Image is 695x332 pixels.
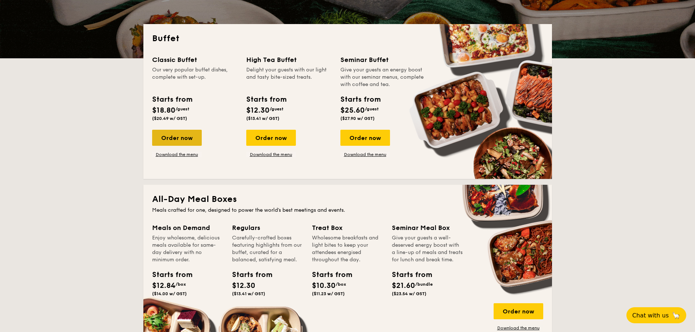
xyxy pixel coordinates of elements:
div: Give your guests a well-deserved energy boost with a line-up of meals and treats for lunch and br... [392,234,463,263]
div: Our very popular buffet dishes, complete with set-up. [152,66,238,88]
a: Download the menu [152,152,202,157]
span: $12.30 [232,281,255,290]
span: ($14.00 w/ GST) [152,291,187,296]
span: ($13.41 w/ GST) [246,116,279,121]
div: Starts from [152,269,185,280]
div: Starts from [340,94,380,105]
div: Carefully-crafted boxes featuring highlights from our buffet, curated for a balanced, satisfying ... [232,234,303,263]
span: /guest [365,106,379,112]
span: /bundle [415,282,433,287]
span: $10.30 [312,281,336,290]
span: /box [336,282,346,287]
div: Treat Box [312,223,383,233]
span: /box [175,282,186,287]
span: ($23.54 w/ GST) [392,291,426,296]
span: ($11.23 w/ GST) [312,291,345,296]
div: Starts from [312,269,345,280]
div: Meals crafted for one, designed to power the world's best meetings and events. [152,207,543,214]
span: /guest [270,106,283,112]
div: Classic Buffet [152,55,238,65]
a: Download the menu [340,152,390,157]
div: Order now [340,130,390,146]
div: Order now [494,303,543,319]
span: Chat with us [632,312,669,319]
span: /guest [175,106,189,112]
div: Wholesome breakfasts and light bites to keep your attendees energised throughout the day. [312,234,383,263]
span: ($20.49 w/ GST) [152,116,187,121]
button: Chat with us🦙 [626,307,686,323]
div: Enjoy wholesome, delicious meals available for same-day delivery with no minimum order. [152,234,223,263]
span: $12.30 [246,106,270,115]
span: ($13.41 w/ GST) [232,291,265,296]
div: Starts from [246,94,286,105]
a: Download the menu [246,152,296,157]
div: High Tea Buffet [246,55,332,65]
span: $18.80 [152,106,175,115]
a: Download the menu [494,325,543,331]
span: $25.60 [340,106,365,115]
div: Seminar Buffet [340,55,426,65]
div: Order now [246,130,296,146]
h2: All-Day Meal Boxes [152,194,543,205]
div: Meals on Demand [152,223,223,233]
div: Seminar Meal Box [392,223,463,233]
div: Starts from [232,269,265,280]
span: 🦙 [672,311,680,320]
div: Delight your guests with our light and tasty bite-sized treats. [246,66,332,88]
span: ($27.90 w/ GST) [340,116,375,121]
div: Regulars [232,223,303,233]
div: Give your guests an energy boost with our seminar menus, complete with coffee and tea. [340,66,426,88]
span: $12.84 [152,281,175,290]
span: $21.60 [392,281,415,290]
div: Starts from [152,94,192,105]
h2: Buffet [152,33,543,44]
div: Starts from [392,269,425,280]
div: Order now [152,130,202,146]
